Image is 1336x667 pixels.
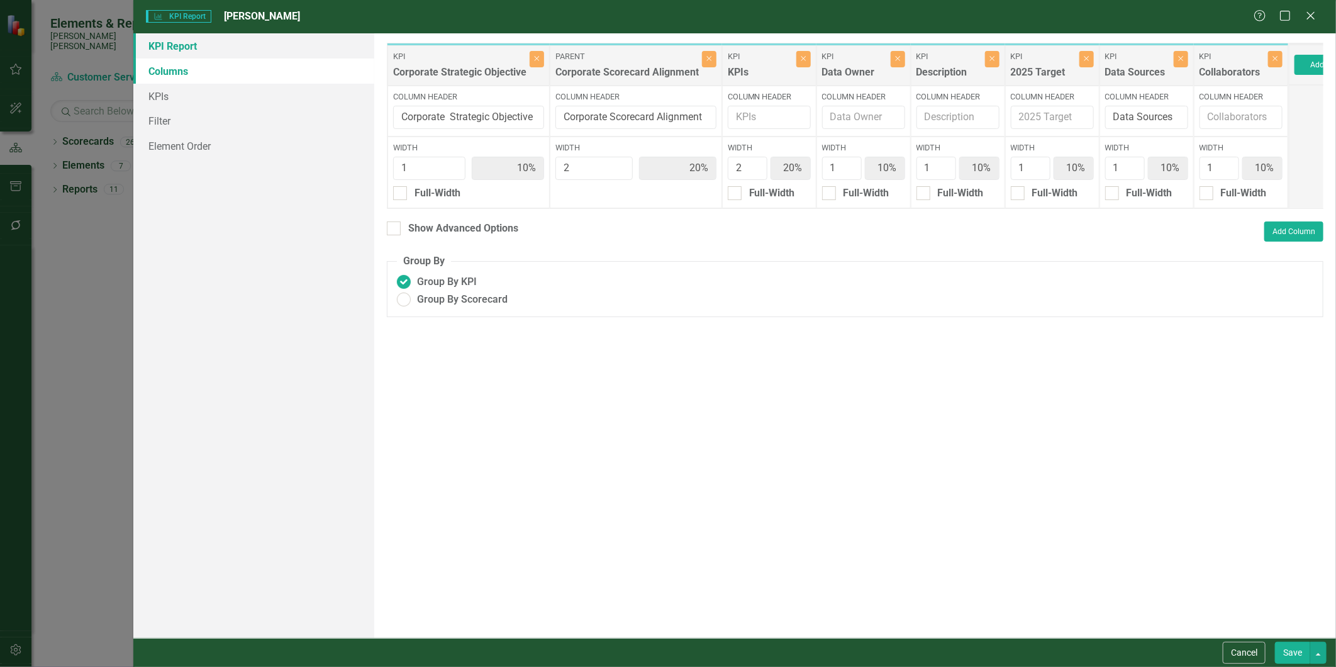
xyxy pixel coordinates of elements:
label: Column Header [916,91,999,103]
div: 2025 Target [1011,65,1076,86]
div: Data Owner [822,65,888,86]
div: Full-Width [1127,186,1172,201]
a: Element Order [133,133,374,159]
label: KPI [822,51,888,62]
input: Data Owner [822,106,905,129]
input: 2025 Target [1011,106,1094,129]
legend: Group By [397,254,451,269]
label: Column Header [1105,91,1188,103]
label: Width [1200,142,1283,154]
label: Width [916,142,999,154]
div: Full-Width [749,186,795,201]
div: Description [916,65,982,86]
input: Tags [393,106,544,129]
input: System/Applications [1105,106,1188,129]
label: Width [555,142,716,154]
label: KPI [1200,51,1265,62]
label: Column Header [1011,91,1094,103]
label: Column Header [822,91,905,103]
span: Group By Scorecard [417,293,508,307]
input: Column Width [393,157,465,180]
label: Column Header [728,91,811,103]
label: Width [393,142,544,154]
label: KPI [728,51,793,62]
label: Column Header [555,91,716,103]
div: Full-Width [1221,186,1267,201]
input: Column Width [555,157,633,180]
input: Column Width [1200,157,1239,180]
input: Description [916,106,999,129]
label: KPI [393,51,526,62]
input: Collaborators [1200,106,1283,129]
label: Width [728,142,811,154]
label: Column Header [1200,91,1283,103]
div: Data Sources [1105,65,1171,86]
a: Columns [133,59,374,84]
input: Column Width [822,157,862,180]
div: Collaborators [1200,65,1265,86]
span: KPI Report [146,10,211,23]
input: Column Width [1105,157,1145,180]
div: Full-Width [938,186,984,201]
label: KPI [916,51,982,62]
div: Corporate Scorecard Alignment [555,65,699,86]
div: Show Advanced Options [408,221,518,236]
a: KPI Report [133,33,374,59]
div: Full-Width [415,186,460,201]
a: KPIs [133,84,374,109]
label: Width [1011,142,1094,154]
label: Width [822,142,905,154]
input: Column Width [916,157,956,180]
a: Filter [133,108,374,133]
label: Parent [555,51,699,62]
label: KPI [1011,51,1076,62]
input: Parents [555,106,716,129]
label: Column Header [393,91,544,103]
button: Add Column [1264,221,1323,242]
div: Corporate Strategic Objective [393,65,526,86]
input: KPIs [728,106,811,129]
input: Column Width [728,157,767,180]
div: KPIs [728,65,793,86]
label: KPI [1105,51,1171,62]
button: Cancel [1223,642,1266,664]
button: Save [1275,642,1310,664]
input: Column Width [1011,157,1050,180]
span: [PERSON_NAME] [224,10,300,22]
div: Full-Width [1032,186,1078,201]
div: Full-Width [843,186,889,201]
label: Width [1105,142,1188,154]
span: Group By KPI [417,275,477,289]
